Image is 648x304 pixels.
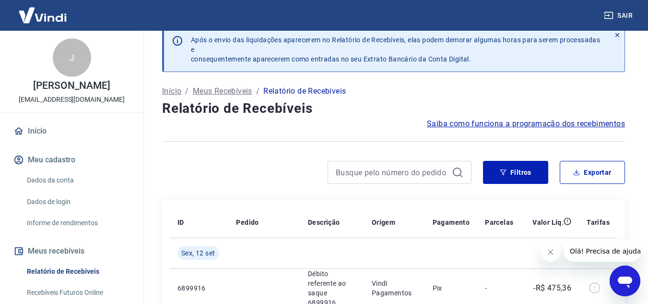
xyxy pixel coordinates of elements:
input: Busque pelo número do pedido [336,165,448,180]
span: Sex, 12 set [181,248,215,258]
iframe: Mensagem da empresa [564,241,640,262]
span: Olá! Precisa de ajuda? [6,7,81,14]
button: Filtros [483,161,548,184]
p: Vindi Pagamentos [372,279,417,298]
a: Meus Recebíveis [193,85,252,97]
p: Pedido [236,218,259,227]
a: Saiba como funciona a programação dos recebimentos [427,118,625,130]
button: Exportar [560,161,625,184]
p: [EMAIL_ADDRESS][DOMAIN_NAME] [19,95,125,105]
p: / [256,85,259,97]
a: Dados da conta [23,170,132,190]
p: Relatório de Recebíveis [263,85,346,97]
p: [PERSON_NAME] [33,81,110,91]
p: / [185,85,189,97]
a: Informe de rendimentos [23,213,132,233]
button: Meus recebíveis [12,241,132,262]
a: Relatório de Recebíveis [23,262,132,281]
a: Início [162,85,181,97]
p: ID [177,218,184,227]
a: Dados de login [23,192,132,212]
div: J [53,38,91,77]
h4: Relatório de Recebíveis [162,99,625,118]
p: Pagamento [433,218,470,227]
p: Pix [433,283,470,293]
button: Sair [602,7,636,24]
iframe: Fechar mensagem [541,243,560,262]
p: Tarifas [587,218,610,227]
p: Valor Líq. [532,218,564,227]
a: Início [12,121,132,142]
p: 6899916 [177,283,221,293]
p: Após o envio das liquidações aparecerem no Relatório de Recebíveis, elas podem demorar algumas ho... [191,35,602,64]
p: Parcelas [485,218,513,227]
img: Vindi [12,0,74,30]
p: Descrição [308,218,340,227]
button: Meu cadastro [12,149,132,170]
p: Origem [372,218,395,227]
p: - [485,283,513,293]
a: Recebíveis Futuros Online [23,283,132,303]
iframe: Botão para abrir a janela de mensagens [610,266,640,296]
p: -R$ 475,36 [533,282,571,294]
